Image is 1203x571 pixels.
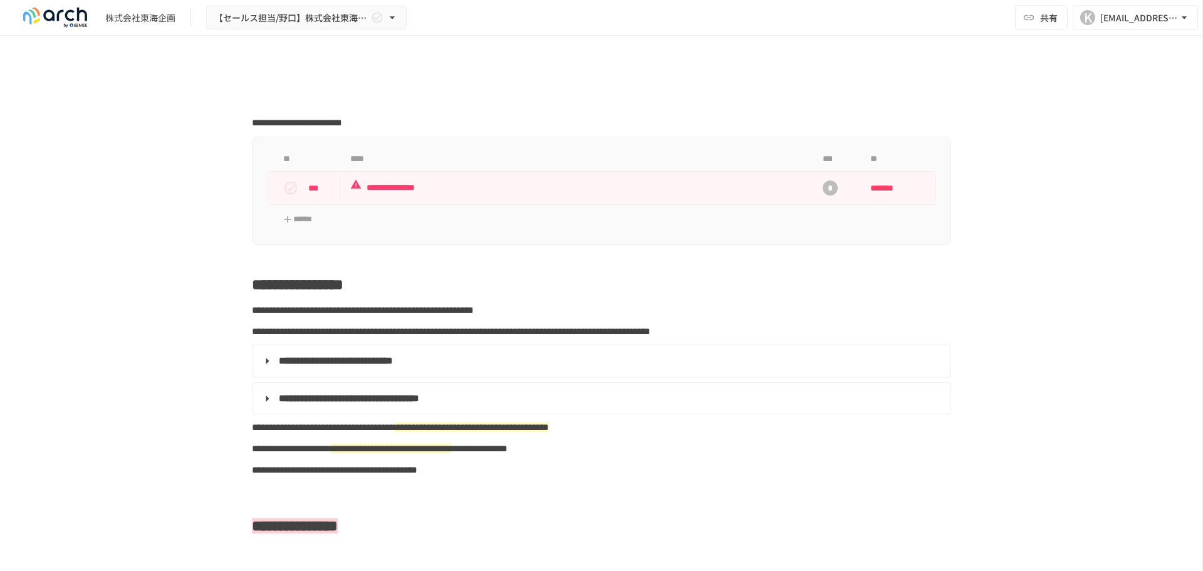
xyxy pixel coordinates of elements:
span: 【セールス担当/野口】株式会社東海企画様_初期設定サポート [214,10,368,26]
button: K[EMAIL_ADDRESS][DOMAIN_NAME] [1073,5,1198,30]
img: logo-default@2x-9cf2c760.svg [15,8,95,28]
div: K [1080,10,1095,25]
span: 共有 [1040,11,1058,24]
button: 【セールス担当/野口】株式会社東海企画様_初期設定サポート [206,6,407,30]
button: status [278,175,303,201]
table: task table [268,147,935,205]
button: 共有 [1015,5,1068,30]
div: 株式会社東海企画 [105,11,175,24]
div: [EMAIL_ADDRESS][DOMAIN_NAME] [1100,10,1178,26]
